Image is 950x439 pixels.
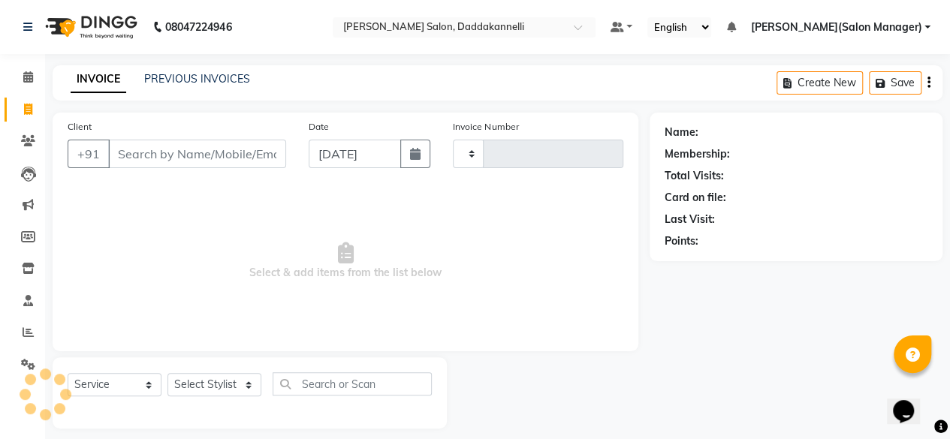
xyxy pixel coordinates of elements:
span: [PERSON_NAME](Salon Manager) [750,20,921,35]
div: Name: [665,125,698,140]
b: 08047224946 [165,6,231,48]
span: Select & add items from the list below [68,186,623,336]
label: Date [309,120,329,134]
button: +91 [68,140,110,168]
input: Search by Name/Mobile/Email/Code [108,140,286,168]
label: Client [68,120,92,134]
div: Total Visits: [665,168,724,184]
iframe: chat widget [887,379,935,424]
a: PREVIOUS INVOICES [144,72,250,86]
a: INVOICE [71,66,126,93]
div: Membership: [665,146,730,162]
div: Card on file: [665,190,726,206]
img: logo [38,6,141,48]
button: Save [869,71,921,95]
input: Search or Scan [273,372,432,395]
div: Points: [665,233,698,249]
button: Create New [777,71,863,95]
label: Invoice Number [453,120,518,134]
div: Last Visit: [665,212,715,227]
